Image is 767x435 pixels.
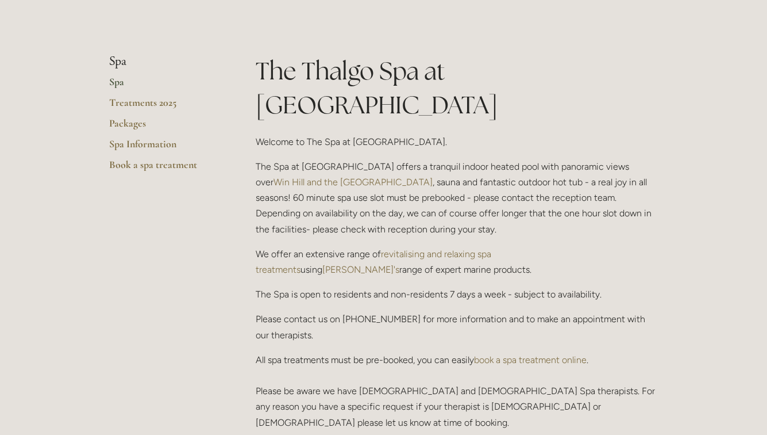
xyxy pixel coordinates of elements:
[109,96,219,117] a: Treatments 2025
[109,158,219,179] a: Book a spa treatment
[273,177,433,188] a: Win Hill and the [GEOGRAPHIC_DATA]
[109,75,219,96] a: Spa
[256,287,658,302] p: The Spa is open to residents and non-residents 7 days a week - subject to availability.
[322,264,399,275] a: [PERSON_NAME]'s
[256,159,658,237] p: The Spa at [GEOGRAPHIC_DATA] offers a tranquil indoor heated pool with panoramic views over , sau...
[256,311,658,342] p: Please contact us on [PHONE_NUMBER] for more information and to make an appointment with our ther...
[256,352,658,430] p: All spa treatments must be pre-booked, you can easily . Please be aware we have [DEMOGRAPHIC_DATA...
[474,354,587,365] a: book a spa treatment online
[256,246,658,277] p: We offer an extensive range of using range of expert marine products.
[109,138,219,158] a: Spa Information
[256,54,658,122] h1: The Thalgo Spa at [GEOGRAPHIC_DATA]
[256,134,658,150] p: Welcome to The Spa at [GEOGRAPHIC_DATA].
[109,117,219,138] a: Packages
[109,54,219,69] li: Spa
